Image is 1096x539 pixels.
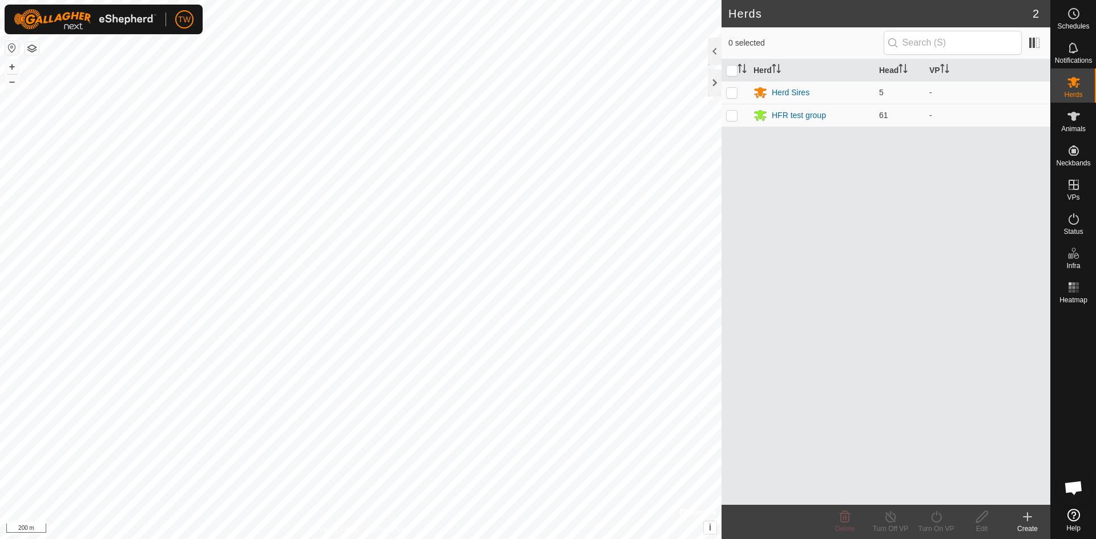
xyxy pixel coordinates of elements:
span: Schedules [1057,23,1089,30]
span: Help [1066,525,1081,532]
th: Herd [749,59,875,82]
td: - [925,104,1050,127]
span: Neckbands [1056,160,1090,167]
button: – [5,75,19,88]
span: Heatmap [1059,297,1087,303]
span: 2 [1033,5,1039,22]
div: Create [1005,524,1050,534]
span: Delete [835,525,855,533]
button: i [704,521,716,534]
p-sorticon: Activate to sort [940,66,949,75]
img: Gallagher Logo [14,9,156,30]
button: Map Layers [25,42,39,55]
p-sorticon: Activate to sort [898,66,908,75]
span: i [709,522,711,532]
td: - [925,81,1050,104]
span: 0 selected [728,37,884,49]
span: Notifications [1055,57,1092,64]
div: Turn Off VP [868,524,913,534]
div: Edit [959,524,1005,534]
button: Reset Map [5,41,19,55]
th: VP [925,59,1050,82]
a: Privacy Policy [316,524,358,534]
span: VPs [1067,194,1079,201]
p-sorticon: Activate to sort [772,66,781,75]
p-sorticon: Activate to sort [738,66,747,75]
span: TW [178,14,191,26]
div: HFR test group [772,110,826,121]
div: Turn On VP [913,524,959,534]
span: Infra [1066,262,1080,269]
span: 61 [879,111,888,120]
span: Herds [1064,91,1082,98]
input: Search (S) [884,31,1022,55]
div: Open chat [1057,471,1091,505]
a: Help [1051,504,1096,536]
span: Status [1063,228,1083,235]
a: Contact Us [372,524,406,534]
h2: Herds [728,7,1033,21]
div: Herd Sires [772,87,809,99]
th: Head [875,59,925,82]
button: + [5,60,19,74]
span: 5 [879,88,884,97]
span: Animals [1061,125,1086,132]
